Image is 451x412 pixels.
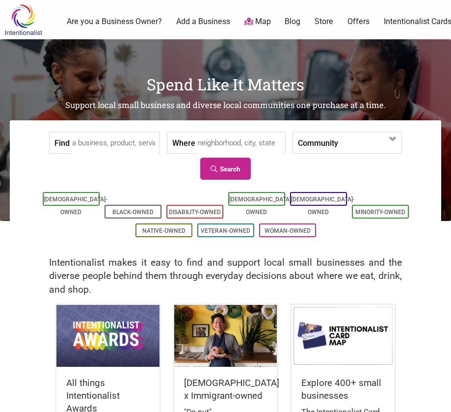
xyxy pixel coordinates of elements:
[49,256,402,296] h2: Intentionalist makes it easy to find and support local small businesses and the diverse people be...
[200,158,251,180] a: Search
[298,132,338,153] label: Community
[285,16,300,27] a: Blog
[142,227,186,234] a: Native-Owned
[112,209,154,216] a: Black-Owned
[198,132,283,154] input: neighborhood, city, state
[291,196,355,216] a: [DEMOGRAPHIC_DATA]-Owned
[44,196,107,216] a: [DEMOGRAPHIC_DATA]-Owned
[67,16,162,27] a: Are you a Business Owner?
[229,196,293,216] a: [DEMOGRAPHIC_DATA]-Owned
[244,16,271,27] a: Map
[347,16,370,27] a: Offers
[169,209,221,216] a: Disability-Owned
[355,209,405,216] a: Minority-Owned
[315,16,333,27] a: Store
[174,305,277,367] img: King Donuts - Hong Chhuor
[301,377,385,403] h5: Explore 400+ small businesses
[56,305,159,367] img: Intentionalist Awards
[72,132,157,154] input: a business, product, service
[176,16,230,27] a: Add a Business
[172,132,195,153] label: Where
[184,377,267,403] h5: [DEMOGRAPHIC_DATA] x Immigrant-owned
[265,227,311,234] a: Woman-Owned
[54,132,70,153] label: Find
[292,305,395,367] img: Intentionalist Card Map
[201,227,250,234] a: Veteran-Owned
